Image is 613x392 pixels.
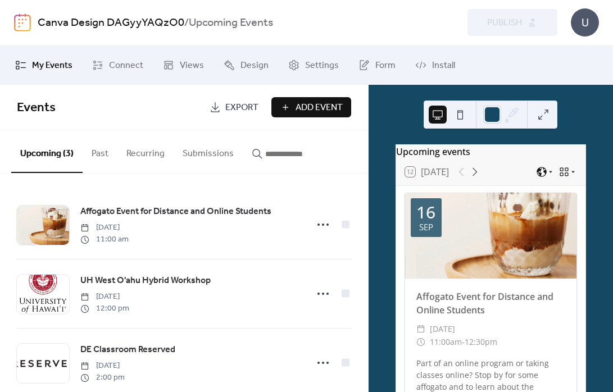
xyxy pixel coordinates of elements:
[80,360,125,372] span: [DATE]
[80,222,129,234] span: [DATE]
[7,50,81,80] a: My Events
[17,95,56,120] span: Events
[80,372,125,384] span: 2:00 pm
[305,59,339,72] span: Settings
[416,322,425,336] div: ​
[80,303,129,314] span: 12:00 pm
[80,234,129,245] span: 11:00 am
[174,130,243,172] button: Submissions
[201,97,267,117] a: Export
[225,101,258,115] span: Export
[32,59,72,72] span: My Events
[407,50,464,80] a: Install
[109,59,143,72] span: Connect
[375,59,396,72] span: Form
[240,59,269,72] span: Design
[405,290,576,317] div: Affogato Event for Distance and Online Students
[416,335,425,349] div: ​
[155,50,212,80] a: Views
[432,59,455,72] span: Install
[271,97,351,117] button: Add Event
[80,291,129,303] span: [DATE]
[430,335,462,349] span: 11:00am
[80,274,211,288] a: UH West O'ahu Hybrid Workshop
[80,204,271,219] a: Affogato Event for Distance and Online Students
[38,12,184,34] a: Canva Design DAGyyYAQzO0
[396,145,585,158] div: Upcoming events
[117,130,174,172] button: Recurring
[430,322,455,336] span: [DATE]
[83,130,117,172] button: Past
[280,50,347,80] a: Settings
[84,50,152,80] a: Connect
[14,13,31,31] img: logo
[296,101,343,115] span: Add Event
[465,335,497,349] span: 12:30pm
[215,50,277,80] a: Design
[184,12,189,34] b: /
[11,130,83,173] button: Upcoming (3)
[80,343,175,357] a: DE Classroom Reserved
[189,12,273,34] b: Upcoming Events
[180,59,204,72] span: Views
[350,50,404,80] a: Form
[416,204,435,221] div: 16
[462,335,465,349] span: -
[419,223,433,231] div: Sep
[571,8,599,37] div: U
